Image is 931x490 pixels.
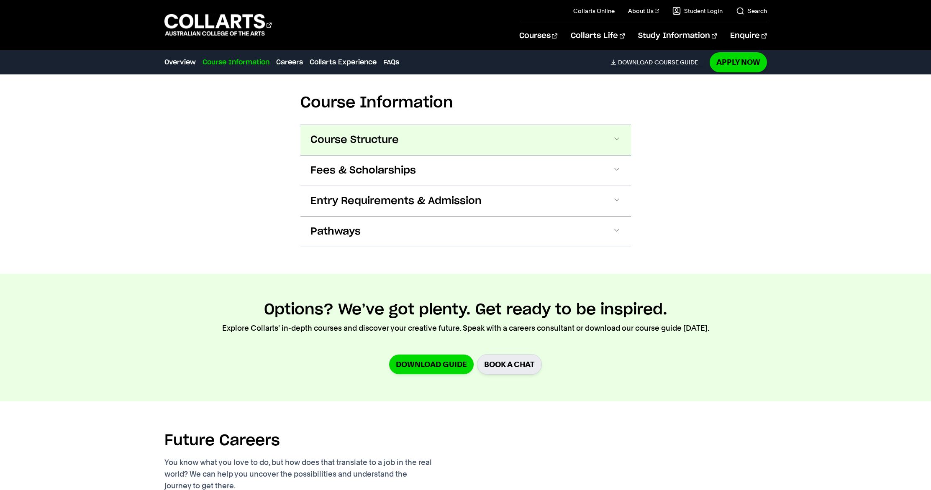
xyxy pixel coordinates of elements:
[389,355,474,374] a: Download Guide
[222,322,709,334] p: Explore Collarts' in-depth courses and discover your creative future. Speak with a careers consul...
[383,57,399,67] a: FAQs
[610,59,705,66] a: DownloadCourse Guide
[477,354,542,375] a: BOOK A CHAT
[628,7,659,15] a: About Us
[672,7,723,15] a: Student Login
[300,94,631,112] h2: Course Information
[276,57,303,67] a: Careers
[300,156,631,186] button: Fees & Scholarships
[203,57,269,67] a: Course Information
[310,57,377,67] a: Collarts Experience
[300,217,631,247] button: Pathways
[164,57,196,67] a: Overview
[300,125,631,155] button: Course Structure
[730,22,767,50] a: Enquire
[710,52,767,72] a: Apply Now
[164,13,272,37] div: Go to homepage
[519,22,557,50] a: Courses
[310,164,416,177] span: Fees & Scholarships
[638,22,717,50] a: Study Information
[300,186,631,216] button: Entry Requirements & Admission
[573,7,615,15] a: Collarts Online
[164,431,280,450] h2: Future Careers
[618,59,653,66] span: Download
[310,133,399,147] span: Course Structure
[310,225,361,238] span: Pathways
[736,7,767,15] a: Search
[571,22,625,50] a: Collarts Life
[264,301,667,319] h2: Options? We’ve got plenty. Get ready to be inspired.
[310,194,482,208] span: Entry Requirements & Admission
